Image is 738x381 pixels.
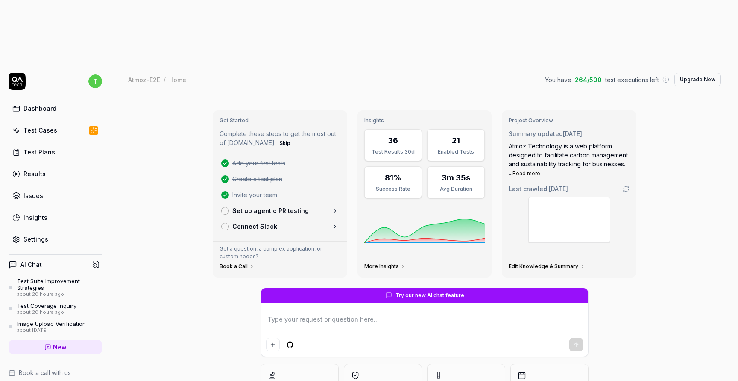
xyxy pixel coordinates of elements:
a: Settings [9,231,102,248]
h4: AI Chat [20,260,42,269]
a: Image Upload Verificationabout [DATE] [9,320,102,333]
div: Test Cases [23,126,57,135]
a: Test Cases [9,122,102,139]
a: Test Plans [9,144,102,160]
span: t [88,74,102,88]
button: Upgrade Now [674,73,721,86]
a: Connect Slack [218,219,342,234]
span: test executions left [605,75,659,84]
div: Test Coverage Inquiry [17,302,76,309]
a: Test Coverage Inquiryabout 20 hours ago [9,302,102,315]
div: Image Upload Verification [17,320,86,327]
h3: Get Started [220,117,340,124]
div: about 20 hours ago [17,292,102,298]
div: about [DATE] [17,328,86,334]
div: / [164,75,166,84]
div: Enabled Tests [433,148,479,156]
div: Issues [23,191,43,200]
span: New [53,343,67,351]
div: Results [23,169,46,178]
div: Atmoz-E2E [128,75,160,84]
div: Dashboard [23,104,56,113]
div: 3m 35s [442,172,470,183]
a: Book a Call [220,263,255,270]
h3: Project Overview [509,117,630,124]
div: Test Plans [23,148,55,157]
p: Set up agentic PR testing [232,206,309,215]
time: [DATE] [549,185,568,192]
time: [DATE] [563,130,582,137]
a: Results [9,165,102,182]
span: Try our new AI chat feature [395,292,464,299]
div: 36 [388,135,398,146]
div: Insights [23,213,47,222]
div: Settings [23,235,48,244]
div: 81% [385,172,401,183]
div: Avg Duration [433,185,479,193]
div: Test Results 30d [370,148,416,156]
div: about 20 hours ago [17,310,76,316]
span: 264 / 500 [575,75,602,84]
a: Insights [9,209,102,226]
p: Got a question, a complex application, or custom needs? [220,245,340,260]
span: You have [545,75,571,84]
a: New [9,340,102,354]
button: Add attachment [266,338,280,351]
a: More Insights [364,263,406,270]
p: Connect Slack [232,222,277,231]
a: Set up agentic PR testing [218,203,342,219]
div: Test Suite Improvement Strategies [17,278,102,292]
button: Read more [512,170,540,177]
span: Summary updated [509,130,563,137]
div: 21 [452,135,460,146]
a: Dashboard [9,100,102,117]
a: Go to crawling settings [623,186,630,192]
a: Edit Knowledge & Summary [509,263,585,270]
a: Book a call with us [9,368,102,377]
span: Book a call with us [19,368,71,377]
span: Atmoz Technology is a web platform designed to facilitate carbon management and sustainability tr... [509,142,628,177]
button: t [88,73,102,90]
p: Complete these steps to get the most out of [DOMAIN_NAME]. [220,129,340,148]
span: Last crawled [509,184,568,193]
a: Test Suite Improvement Strategiesabout 20 hours ago [9,278,102,297]
div: Home [169,75,186,84]
img: Screenshot [529,197,610,242]
button: Skip [278,138,292,148]
a: Issues [9,187,102,204]
h3: Insights [364,117,485,124]
div: Success Rate [370,185,416,193]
